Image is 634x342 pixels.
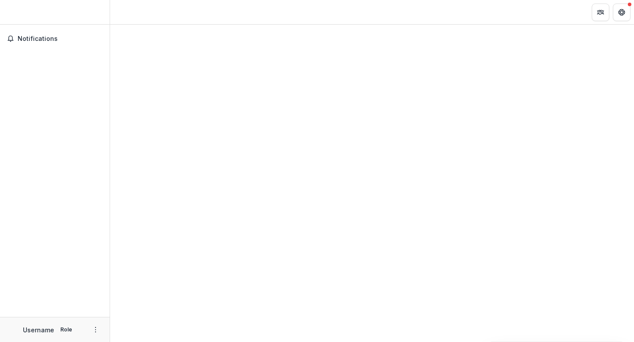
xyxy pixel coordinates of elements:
[18,35,103,43] span: Notifications
[23,325,54,335] p: Username
[592,4,609,21] button: Partners
[90,324,101,335] button: More
[613,4,630,21] button: Get Help
[4,32,106,46] button: Notifications
[58,326,75,334] p: Role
